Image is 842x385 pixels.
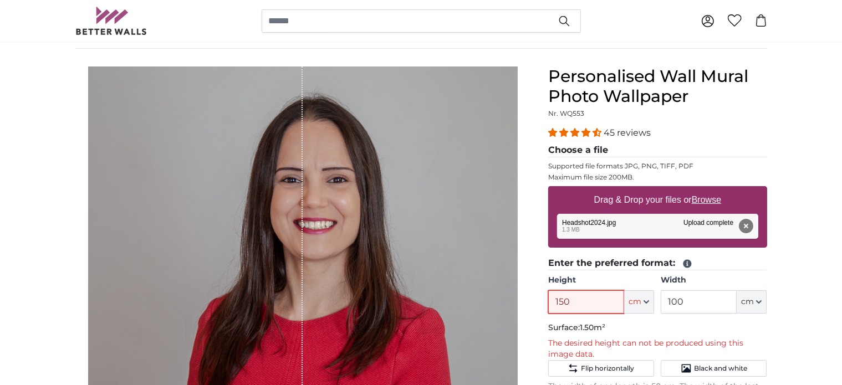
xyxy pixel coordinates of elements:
p: The desired height can not be produced using this image data. [548,338,767,360]
span: cm [629,296,641,307]
button: cm [624,290,654,314]
label: Width [661,275,767,286]
button: Black and white [661,360,767,377]
button: cm [737,290,767,314]
label: Height [548,275,654,286]
legend: Enter the preferred format: [548,256,767,270]
legend: Choose a file [548,143,767,157]
span: 4.36 stars [548,127,604,138]
label: Drag & Drop your files or [589,189,725,211]
span: Nr. WQ553 [548,109,584,117]
p: Supported file formats JPG, PNG, TIFF, PDF [548,162,767,171]
img: Betterwalls [75,7,147,35]
span: 45 reviews [604,127,651,138]
span: Flip horizontally [581,364,634,373]
u: Browse [692,195,721,204]
p: Surface: [548,322,767,333]
h1: Personalised Wall Mural Photo Wallpaper [548,66,767,106]
span: cm [741,296,754,307]
span: Black and white [694,364,747,373]
button: Flip horizontally [548,360,654,377]
span: 1.50m² [580,322,605,332]
p: Maximum file size 200MB. [548,173,767,182]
